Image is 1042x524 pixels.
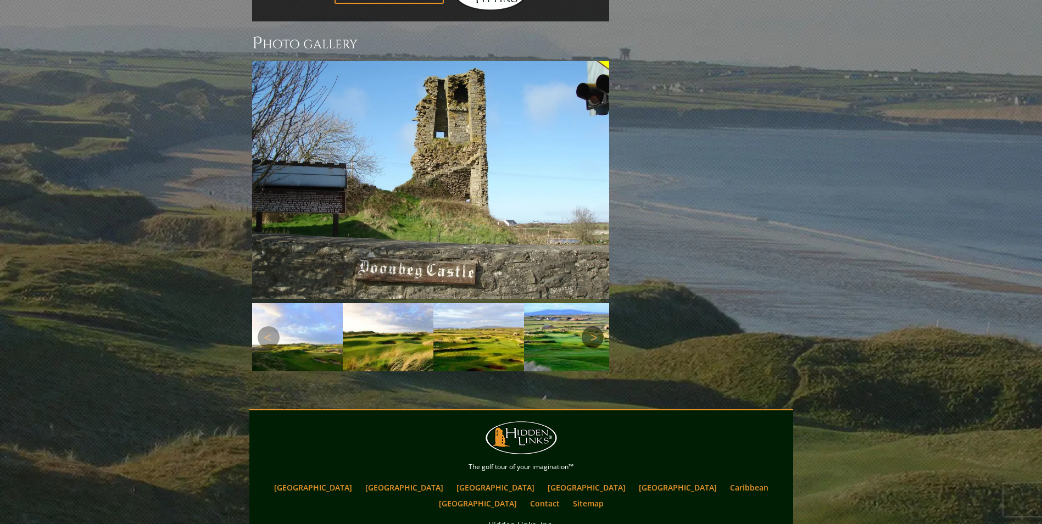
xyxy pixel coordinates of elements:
h3: Photo Gallery [252,32,609,54]
a: [GEOGRAPHIC_DATA] [360,480,449,495]
a: [GEOGRAPHIC_DATA] [633,480,722,495]
a: Next [582,326,604,348]
a: Previous [258,326,280,348]
a: Sitemap [567,495,609,511]
p: The golf tour of your imagination™ [252,461,790,473]
a: Caribbean [725,480,774,495]
a: [GEOGRAPHIC_DATA] [433,495,522,511]
a: [GEOGRAPHIC_DATA] [269,480,358,495]
a: [GEOGRAPHIC_DATA] [451,480,540,495]
a: Contact [525,495,565,511]
a: [GEOGRAPHIC_DATA] [542,480,631,495]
